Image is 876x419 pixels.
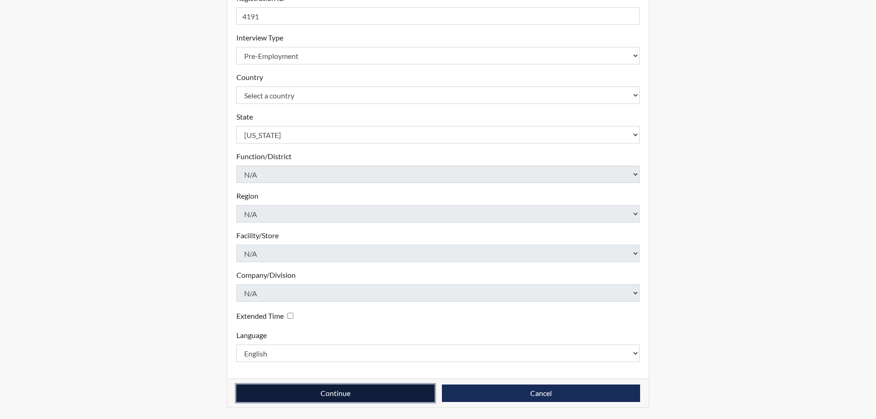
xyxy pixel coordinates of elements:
button: Cancel [442,385,640,402]
label: Language [236,330,267,341]
label: Facility/Store [236,230,279,241]
label: Interview Type [236,32,283,43]
label: Country [236,72,263,83]
label: Extended Time [236,310,284,321]
button: Continue [236,385,435,402]
label: Region [236,190,258,201]
div: Checking this box will provide the interviewee with an accomodation of extra time to answer each ... [236,309,297,322]
label: Function/District [236,151,292,162]
label: Company/Division [236,270,296,281]
input: Insert a Registration ID, which needs to be a unique alphanumeric value for each interviewee [236,7,640,25]
label: State [236,111,253,122]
